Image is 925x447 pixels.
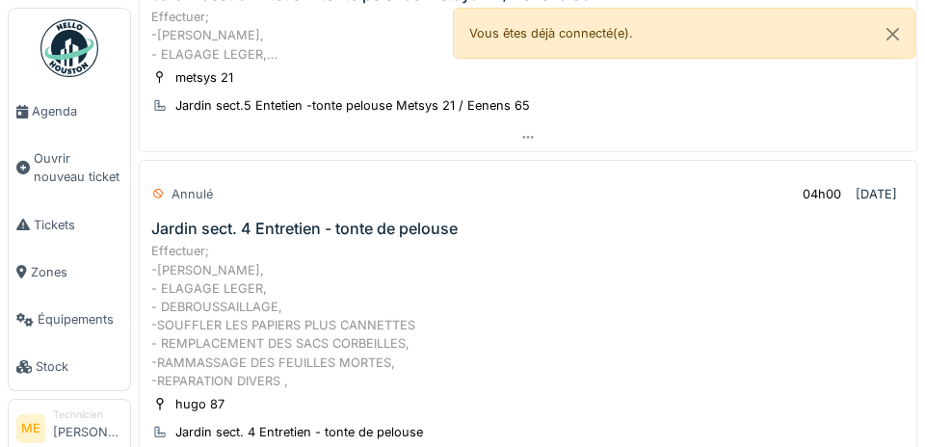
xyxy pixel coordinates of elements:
a: Stock [9,343,130,390]
li: ME [16,414,45,443]
div: Jardin sect. 4 Entretien - tonte de pelouse [175,423,423,441]
span: Zones [31,263,122,281]
button: Close [871,9,914,60]
a: Tickets [9,201,130,249]
div: 04h00 [803,185,841,203]
a: Équipements [9,296,130,343]
div: Jardin sect.5 Entetien -tonte pelouse Metsys 21 / Eenens 65 [175,96,530,115]
div: Technicien [53,408,122,422]
a: Agenda [9,88,130,135]
span: Tickets [34,216,122,234]
div: Effectuer; -[PERSON_NAME], - ELAGAGE LEGER, - DEBROUSSAILLAGE, -SOUFFLER LES PAPIERS PLUS CANNETT... [151,8,905,64]
div: Annulé [172,185,213,203]
div: metsys 21 [175,68,233,87]
a: Zones [9,249,130,296]
div: Jardin sect. 4 Entretien - tonte de pelouse [151,220,458,238]
div: hugo 87 [175,395,225,413]
div: Effectuer; -[PERSON_NAME], - ELAGAGE LEGER, - DEBROUSSAILLAGE, -SOUFFLER LES PAPIERS PLUS CANNETT... [151,242,905,390]
span: Stock [36,357,122,376]
span: Agenda [32,102,122,120]
div: [DATE] [856,185,897,203]
span: Équipements [38,310,122,329]
a: Ouvrir nouveau ticket [9,135,130,200]
span: Ouvrir nouveau ticket [34,149,122,186]
div: Vous êtes déjà connecté(e). [453,8,915,59]
img: Badge_color-CXgf-gQk.svg [40,19,98,77]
